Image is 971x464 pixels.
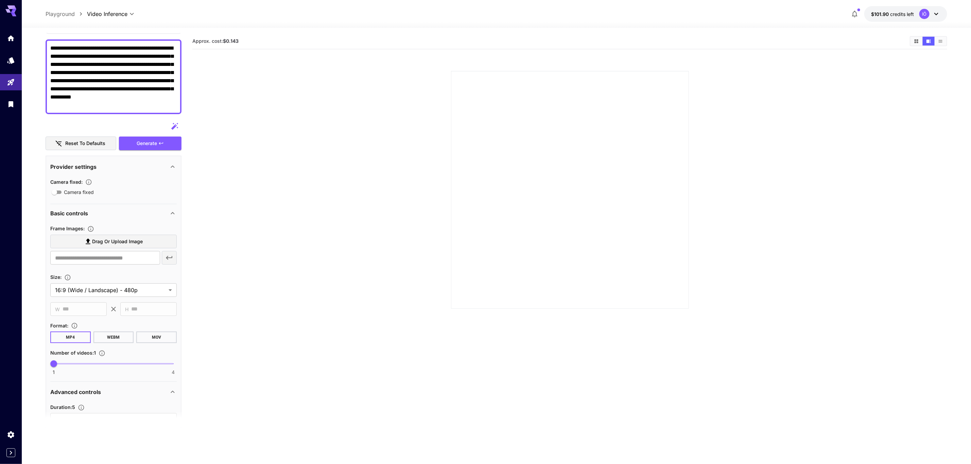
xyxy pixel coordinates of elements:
button: Reset to defaults [46,137,116,150]
b: $0.143 [223,38,239,44]
button: Show media in grid view [911,37,922,46]
span: Video Inference [87,10,127,18]
span: 1 [53,369,55,376]
button: Set the number of duration [75,404,87,411]
div: Home [7,34,15,42]
span: Camera fixed : [50,179,83,185]
button: $101.89719IÖ [864,6,947,22]
span: Generate [137,139,157,148]
span: Format : [50,323,68,328]
span: Number of videos : 1 [50,350,96,356]
span: Approx. cost: [192,38,239,44]
span: W [55,305,60,313]
nav: breadcrumb [46,10,87,18]
button: Expand sidebar [6,448,15,457]
button: WEBM [93,332,134,343]
p: Provider settings [50,163,97,171]
span: Size : [50,274,62,280]
p: Basic controls [50,209,88,217]
div: Basic controls [50,205,177,221]
span: $101.90 [871,11,890,17]
span: Drag or upload image [92,237,143,246]
span: 4 [172,369,175,376]
div: Playground [7,78,15,87]
p: Advanced controls [50,388,101,396]
button: MP4 [50,332,91,343]
button: Adjust the dimensions of the generated image by specifying its width and height in pixels, or sel... [62,274,74,281]
div: Settings [7,430,15,439]
div: $101.89719 [871,11,914,18]
div: Advanced controls [50,384,177,400]
span: Frame Images : [50,226,85,231]
span: H [125,305,128,313]
button: MOV [136,332,177,343]
a: Playground [46,10,75,18]
button: Specify how many videos to generate in a single request. Each video generation will be charged se... [96,350,108,357]
label: Drag or upload image [50,235,177,249]
div: Show media in grid viewShow media in video viewShow media in list view [910,36,947,46]
span: Duration : 5 [50,404,75,410]
span: 16:9 (Wide / Landscape) - 480p [55,286,166,294]
button: Show media in video view [923,37,935,46]
button: Upload frame images. [85,226,97,232]
div: IÖ [919,9,930,19]
div: Provider settings [50,159,177,175]
div: Library [7,100,15,108]
button: Choose the file format for the output video. [68,322,81,329]
button: Show media in list view [935,37,947,46]
span: Camera fixed [64,189,94,196]
div: Models [7,56,15,65]
span: credits left [890,11,914,17]
button: Generate [119,137,181,150]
